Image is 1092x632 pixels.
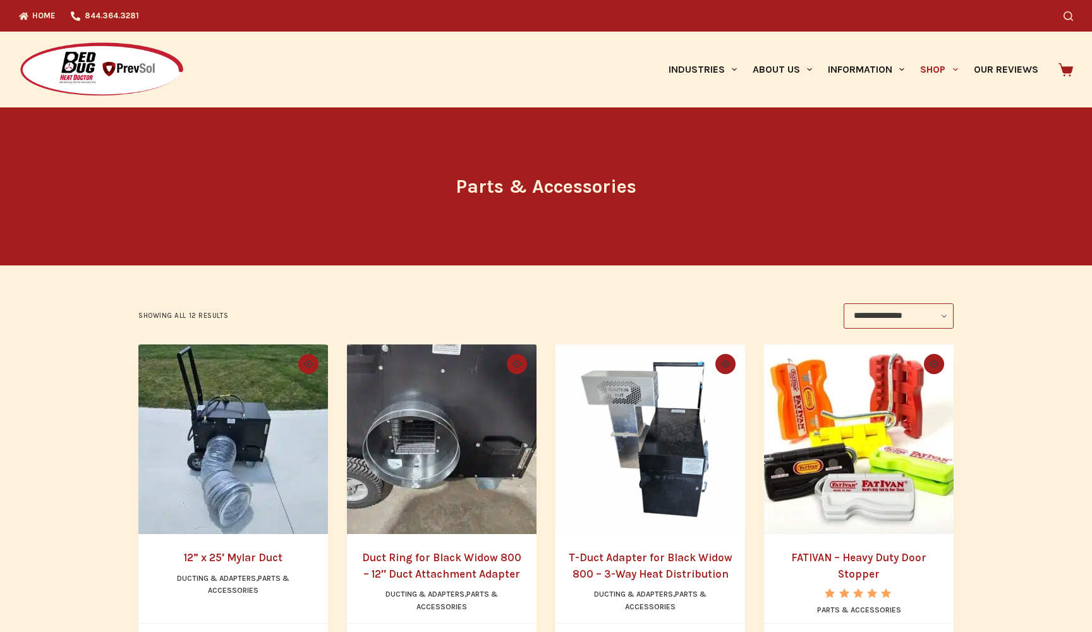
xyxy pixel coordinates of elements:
[347,344,537,534] a: Duct Ring for Black Widow 800 – 12" Duct Attachment Adapter
[416,590,498,611] a: Parts & Accessories
[764,344,954,534] picture: SIX_SR._COLORS_1024x1024
[715,354,736,374] button: Quick view toggle
[660,32,1046,107] nav: Primary
[913,32,966,107] a: Shop
[791,551,926,580] a: FATIVAN – Heavy Duty Door Stopper
[594,590,673,599] a: Ducting & Adapters
[764,344,954,534] img: FATIVAN - Heavy Duty Door Stopper
[19,42,185,98] img: Prevsol/Bed Bug Heat Doctor
[825,588,892,627] span: Rated out of 5
[825,588,892,598] div: Rated 5.00 out of 5
[555,344,745,534] a: T-Duct Adapter for Black Widow 800 – 3-Way Heat Distribution
[568,588,732,614] li: ,
[298,354,318,374] button: Quick view toggle
[844,303,954,329] select: Shop order
[744,32,820,107] a: About Us
[924,354,944,374] button: Quick view toggle
[138,344,328,534] picture: 20250617_135624
[309,173,783,201] h1: Parts & Accessories
[360,588,524,614] li: ,
[385,590,464,599] a: Ducting & Adapters
[184,551,282,564] a: 12” x 25′ Mylar Duct
[966,32,1046,107] a: Our Reviews
[138,344,328,534] a: 12” x 25' Mylar Duct
[660,32,744,107] a: Industries
[138,344,328,534] img: Mylar ducting attached to the Black Widow 800 Propane Heater using the duct ring
[820,32,913,107] a: Information
[625,590,707,611] a: Parts & Accessories
[569,551,732,580] a: T-Duct Adapter for Black Widow 800 – 3-Way Heat Distribution
[507,354,527,374] button: Quick view toggle
[817,605,901,614] a: Parts & Accessories
[138,310,228,322] p: Showing all 12 results
[1064,11,1073,21] button: Search
[177,574,256,583] a: Ducting & Adapters
[151,573,315,598] li: ,
[362,551,521,580] a: Duct Ring for Black Widow 800 – 12″ Duct Attachment Adapter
